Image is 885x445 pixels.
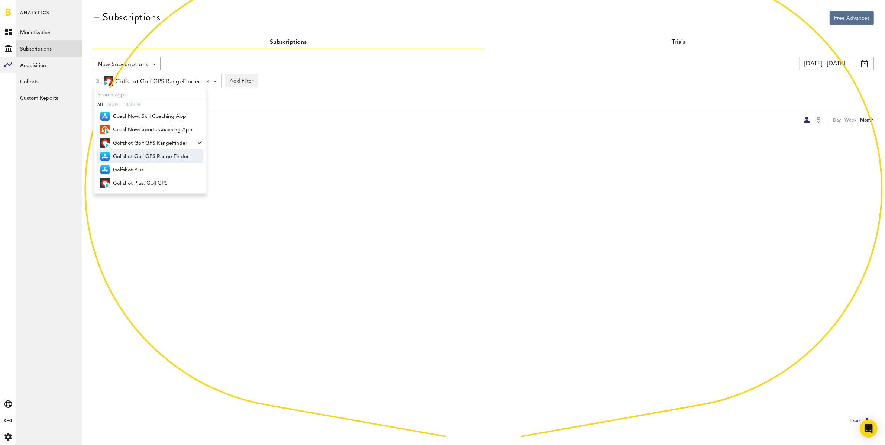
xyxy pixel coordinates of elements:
span: Golfshot Golf GPS RangeFinder [113,137,193,149]
img: 21.png [100,152,110,161]
img: 17.png [105,183,110,188]
div: Subscriptions [103,11,160,23]
div: Active [107,100,120,109]
img: Export [863,416,872,425]
div: Week [844,116,856,124]
span: Golfshot Plus [113,164,193,176]
img: 2Xbc31OCI-Vjec7zXvAE2OM2ObFaU9b1-f7yXthkulAYejON_ZuzouX1xWJgL0G7oZ0 [100,125,110,134]
span: Golfshot Plus: Golf GPS [113,177,193,190]
a: CoachNow: Sports Coaching App [97,123,196,136]
img: 9UIL7DXlNAIIFEZzCGWNoqib7oEsivjZRLL_hB0ZyHGU9BuA-VfhrlfGZ8low1eCl7KE [104,76,113,86]
img: 9UIL7DXlNAIIFEZzCGWNoqib7oEsivjZRLL_hB0ZyHGU9BuA-VfhrlfGZ8low1eCl7KE [100,138,110,148]
span: Golfshot Golf GPS Range Finder [113,150,193,163]
img: 17.png [104,81,109,86]
a: CoachNow: Skill Coaching App [97,109,196,123]
div: Delete [93,74,101,87]
span: Golfshot Golf GPS RangeFinder [115,75,200,88]
button: Export [847,416,874,426]
img: trash_awesome_blue.svg [95,78,100,83]
div: Day [833,116,841,124]
div: Clear [206,80,209,83]
a: Acquisition [16,57,82,73]
a: Golfshot Plus: Golf GPS [97,176,196,190]
span: CoachNow: Skill Coaching App [113,110,193,123]
img: 21.png [100,112,110,121]
div: Open Intercom Messenger [860,420,878,438]
span: Analytics [20,8,49,24]
img: qo9Ua-kR-mJh2mDZAFTx63M3e_ysg5da39QDrh9gHco8-Wy0ARAsrZgd-3XanziKTNQl [100,178,110,188]
div: All [97,100,104,109]
a: Custom Reports [16,89,82,106]
img: 21.png [100,165,110,174]
a: Golfshot Golf GPS RangeFinder [97,136,196,149]
a: Subscriptions [270,39,307,45]
a: Trials [672,39,685,45]
span: New Subscriptions [98,58,148,71]
span: Support [16,5,42,12]
a: Golfshot Plus [97,163,196,176]
div: Inactive [124,100,141,109]
button: Add Filter [225,74,258,87]
a: Monetization [16,24,82,40]
button: Free Advances [830,11,874,25]
img: 17.png [105,130,110,134]
a: Subscriptions [16,40,82,57]
a: Cohorts [16,73,82,89]
div: Month [860,116,874,124]
span: CoachNow: Sports Coaching App [113,123,193,136]
img: 17.png [105,143,110,148]
a: Golfshot Golf GPS Range Finder [97,149,196,163]
input: Search apps [94,88,206,100]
